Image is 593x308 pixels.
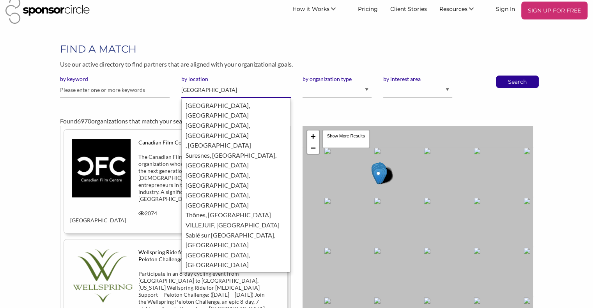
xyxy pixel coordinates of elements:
[186,120,287,140] div: [GEOGRAPHIC_DATA], [GEOGRAPHIC_DATA]
[286,2,352,19] li: How it Works
[60,76,170,83] label: by keyword
[524,5,584,16] p: SIGN UP FOR FREE
[186,150,287,170] div: Suresnes, [GEOGRAPHIC_DATA], [GEOGRAPHIC_DATA]
[60,83,170,98] input: Please enter one or more keywords
[186,210,287,220] div: Thônes, [GEOGRAPHIC_DATA]
[72,139,131,197] img: tys7ftntgowgismeyatu
[322,130,370,148] div: Show More Results
[60,59,533,69] p: Use our active directory to find partners that are aligned with your organizational goals.
[303,76,372,83] label: by organization type
[490,2,521,16] a: Sign In
[186,250,287,270] div: [GEOGRAPHIC_DATA], [GEOGRAPHIC_DATA]
[138,153,268,202] div: The Canadian Film Centre (CFC) is a charitable organization whose mission is to invest in and ins...
[60,116,533,126] div: Found organizations that match your search terms
[64,210,120,224] div: [GEOGRAPHIC_DATA]
[439,5,467,12] span: Resources
[504,76,530,88] button: Search
[186,230,287,250] div: Sablé sur [GEOGRAPHIC_DATA], [GEOGRAPHIC_DATA]
[433,2,490,19] li: Resources
[292,5,329,12] span: How it Works
[138,249,268,263] div: Wellspring Ride for [MEDICAL_DATA] Support – Peloton Challenge
[352,2,384,16] a: Pricing
[70,249,133,303] img: wgkeavk01u56rftp6wvv
[307,142,319,154] a: Zoom out
[70,139,280,224] a: Canadian Film Centre The Canadian Film Centre (CFC) is a charitable organization whose mission is...
[120,210,175,217] div: 2074
[384,2,433,16] a: Client Stories
[186,140,287,150] div: , [GEOGRAPHIC_DATA]
[383,76,452,83] label: by interest area
[186,220,287,230] div: VILLEJUIF, [GEOGRAPHIC_DATA]
[186,170,287,190] div: [GEOGRAPHIC_DATA], [GEOGRAPHIC_DATA]
[175,210,231,217] div: 1
[186,190,287,210] div: [GEOGRAPHIC_DATA], [GEOGRAPHIC_DATA]
[77,117,91,125] span: 6970
[60,42,533,56] h1: FIND A MATCH
[181,76,291,83] label: by location
[307,130,319,142] a: Zoom in
[186,100,287,120] div: [GEOGRAPHIC_DATA], [GEOGRAPHIC_DATA]
[138,139,268,146] div: Canadian Film Centre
